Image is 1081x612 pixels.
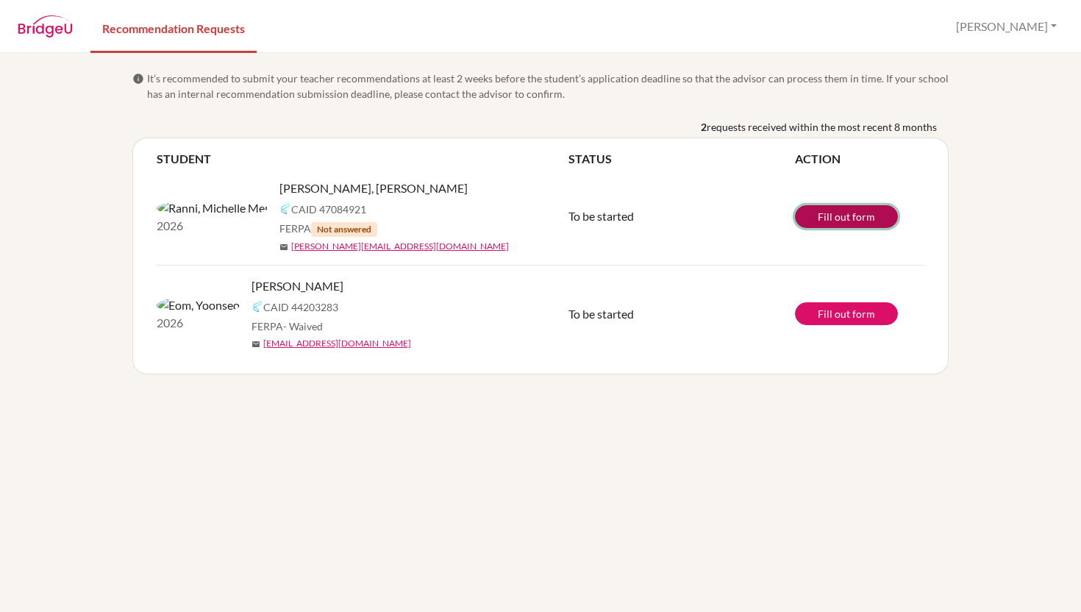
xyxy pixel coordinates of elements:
[279,221,377,237] span: FERPA
[311,222,377,237] span: Not answered
[701,119,707,135] b: 2
[795,205,898,228] a: Fill out form
[795,302,898,325] a: Fill out form
[263,337,411,350] a: [EMAIL_ADDRESS][DOMAIN_NAME]
[251,319,323,334] span: FERPA
[251,301,263,313] img: Common App logo
[157,314,240,332] p: 2026
[279,203,291,215] img: Common App logo
[283,320,323,332] span: - Waived
[707,119,937,135] span: requests received within the most recent 8 months
[949,13,1063,40] button: [PERSON_NAME]
[90,2,257,53] a: Recommendation Requests
[568,150,795,168] th: STATUS
[291,202,366,217] span: CAID 47084921
[251,277,343,295] span: [PERSON_NAME]
[291,240,509,253] a: [PERSON_NAME][EMAIL_ADDRESS][DOMAIN_NAME]
[568,209,634,223] span: To be started
[795,150,924,168] th: ACTION
[157,199,268,217] img: Ranni, Michelle Mei
[157,150,568,168] th: STUDENT
[251,340,260,349] span: mail
[157,296,240,314] img: Eom, Yoonseo
[132,73,144,85] span: info
[279,179,468,197] span: [PERSON_NAME], [PERSON_NAME]
[568,307,634,321] span: To be started
[147,71,949,102] span: It’s recommended to submit your teacher recommendations at least 2 weeks before the student’s app...
[157,217,268,235] p: 2026
[18,15,73,38] img: BridgeU logo
[263,299,338,315] span: CAID 44203283
[279,243,288,252] span: mail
